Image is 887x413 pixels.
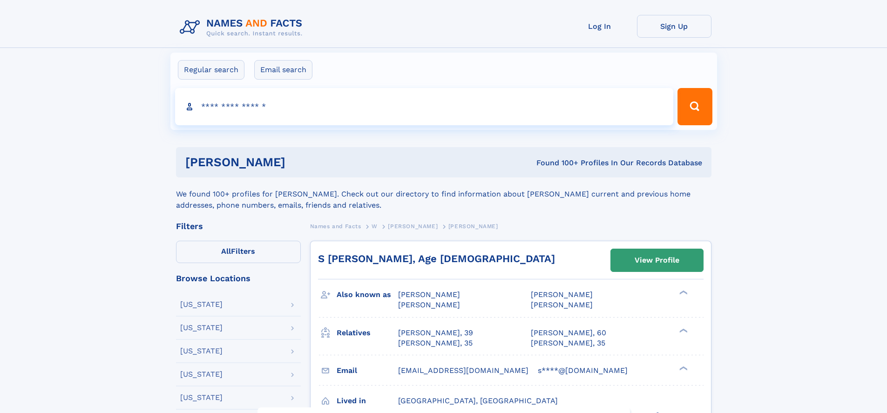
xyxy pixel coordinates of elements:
[677,88,712,125] button: Search Button
[531,338,605,348] a: [PERSON_NAME], 35
[398,290,460,299] span: [PERSON_NAME]
[372,220,378,232] a: W
[180,394,223,401] div: [US_STATE]
[677,290,688,296] div: ❯
[176,241,301,263] label: Filters
[531,290,593,299] span: [PERSON_NAME]
[337,363,398,379] h3: Email
[180,301,223,308] div: [US_STATE]
[180,347,223,355] div: [US_STATE]
[176,15,310,40] img: Logo Names and Facts
[531,328,606,338] a: [PERSON_NAME], 60
[178,60,244,80] label: Regular search
[337,393,398,409] h3: Lived in
[448,223,498,230] span: [PERSON_NAME]
[176,274,301,283] div: Browse Locations
[398,366,528,375] span: [EMAIL_ADDRESS][DOMAIN_NAME]
[180,324,223,332] div: [US_STATE]
[185,156,411,168] h1: [PERSON_NAME]
[337,287,398,303] h3: Also known as
[310,220,361,232] a: Names and Facts
[337,325,398,341] h3: Relatives
[677,327,688,333] div: ❯
[180,371,223,378] div: [US_STATE]
[318,253,555,264] a: S [PERSON_NAME], Age [DEMOGRAPHIC_DATA]
[175,88,674,125] input: search input
[388,223,438,230] span: [PERSON_NAME]
[637,15,711,38] a: Sign Up
[531,300,593,309] span: [PERSON_NAME]
[254,60,312,80] label: Email search
[562,15,637,38] a: Log In
[611,249,703,271] a: View Profile
[372,223,378,230] span: W
[677,365,688,371] div: ❯
[398,396,558,405] span: [GEOGRAPHIC_DATA], [GEOGRAPHIC_DATA]
[411,158,702,168] div: Found 100+ Profiles In Our Records Database
[398,328,473,338] a: [PERSON_NAME], 39
[176,177,711,211] div: We found 100+ profiles for [PERSON_NAME]. Check out our directory to find information about [PERS...
[398,338,473,348] a: [PERSON_NAME], 35
[635,250,679,271] div: View Profile
[388,220,438,232] a: [PERSON_NAME]
[176,222,301,230] div: Filters
[398,300,460,309] span: [PERSON_NAME]
[221,247,231,256] span: All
